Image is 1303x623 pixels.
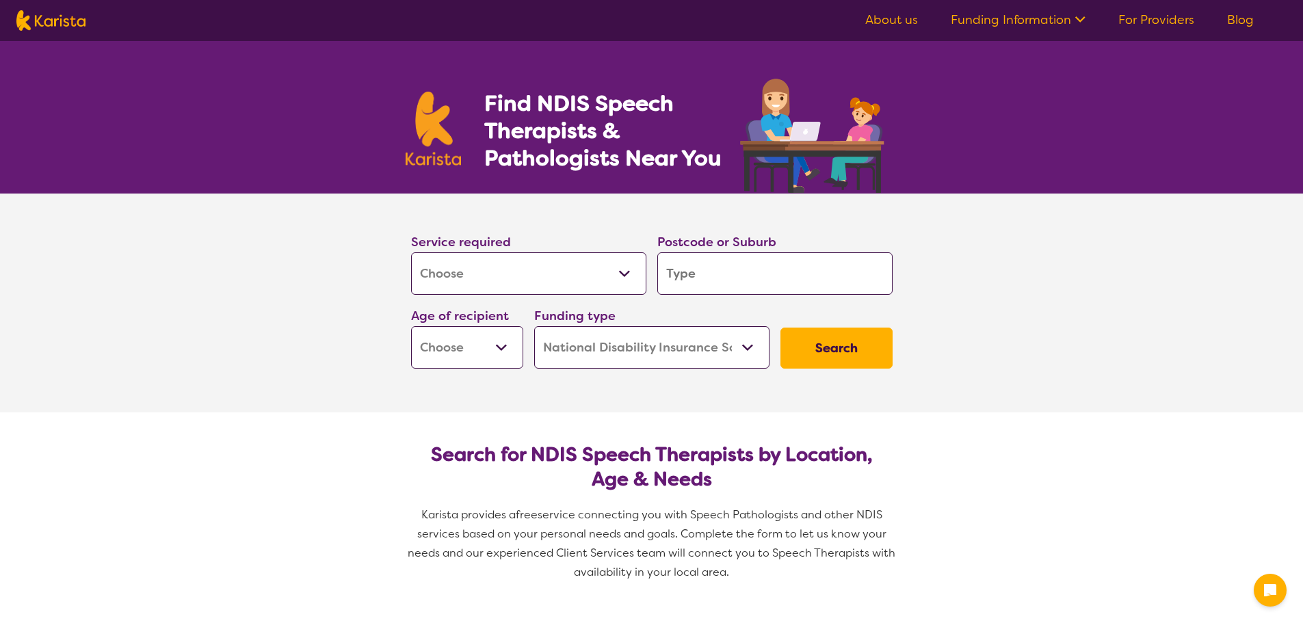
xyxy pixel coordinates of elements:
[1227,12,1254,28] a: Blog
[406,92,462,165] img: Karista logo
[484,90,737,172] h1: Find NDIS Speech Therapists & Pathologists Near You
[408,507,898,579] span: service connecting you with Speech Pathologists and other NDIS services based on your personal ne...
[951,12,1085,28] a: Funding Information
[411,234,511,250] label: Service required
[516,507,538,522] span: free
[657,234,776,250] label: Postcode or Suburb
[411,308,509,324] label: Age of recipient
[421,507,516,522] span: Karista provides a
[422,442,882,492] h2: Search for NDIS Speech Therapists by Location, Age & Needs
[534,308,616,324] label: Funding type
[780,328,893,369] button: Search
[16,10,85,31] img: Karista logo
[1118,12,1194,28] a: For Providers
[865,12,918,28] a: About us
[729,74,898,194] img: speech-therapy
[657,252,893,295] input: Type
